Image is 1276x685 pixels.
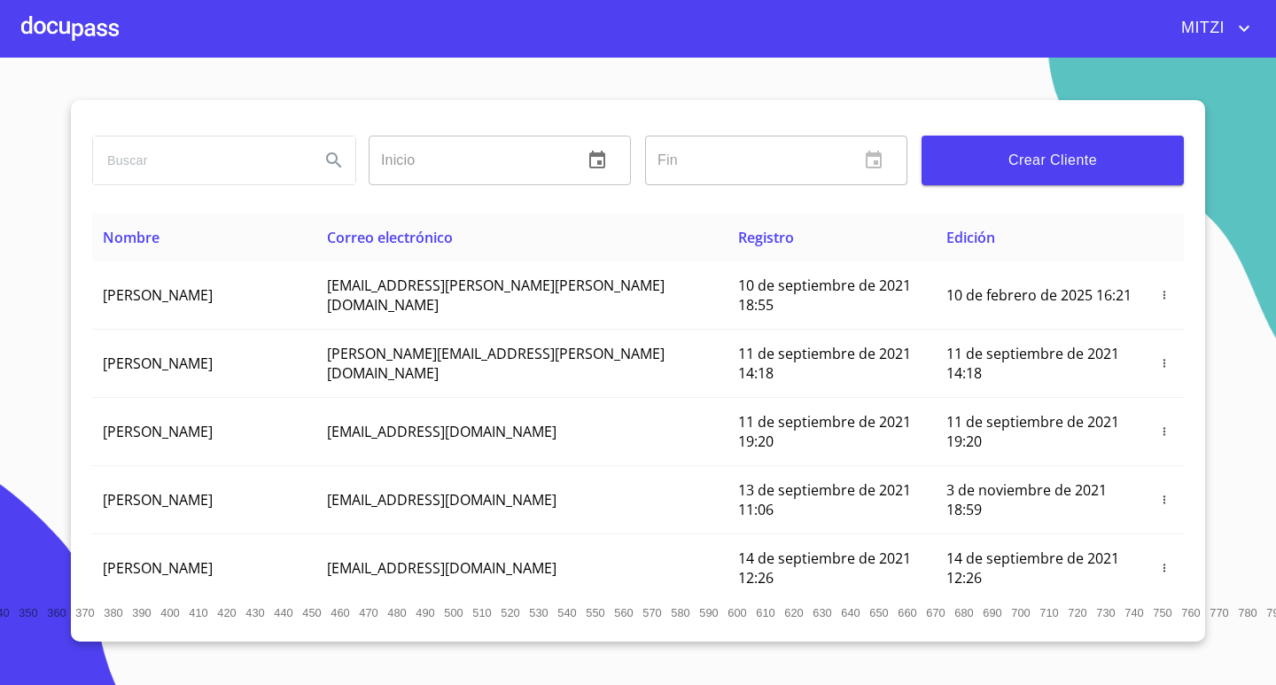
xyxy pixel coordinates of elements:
[581,599,610,627] button: 550
[614,606,633,619] span: 560
[104,606,122,619] span: 380
[671,606,689,619] span: 580
[699,606,718,619] span: 590
[501,606,519,619] span: 520
[946,412,1119,451] span: 11 de septiembre de 2021 19:20
[1092,599,1120,627] button: 730
[354,599,383,627] button: 470
[780,599,808,627] button: 620
[160,606,179,619] span: 400
[586,606,604,619] span: 550
[274,606,292,619] span: 440
[103,228,159,247] span: Nombre
[383,599,411,627] button: 480
[496,599,525,627] button: 520
[1177,599,1205,627] button: 760
[327,422,556,441] span: [EMAIL_ADDRESS][DOMAIN_NAME]
[666,599,695,627] button: 580
[1181,606,1200,619] span: 760
[1063,599,1092,627] button: 720
[738,228,794,247] span: Registro
[468,599,496,627] button: 510
[898,606,916,619] span: 660
[936,148,1170,173] span: Crear Cliente
[950,599,978,627] button: 680
[269,599,298,627] button: 440
[1153,606,1171,619] span: 750
[946,285,1132,305] span: 10 de febrero de 2025 16:21
[642,606,661,619] span: 570
[784,606,803,619] span: 620
[946,549,1119,588] span: 14 de septiembre de 2021 12:26
[103,490,213,510] span: [PERSON_NAME]
[14,599,43,627] button: 350
[47,606,66,619] span: 360
[132,606,151,619] span: 390
[926,606,945,619] span: 670
[128,599,156,627] button: 390
[331,606,349,619] span: 460
[43,599,71,627] button: 360
[217,606,236,619] span: 420
[1068,606,1086,619] span: 720
[245,606,264,619] span: 430
[444,606,463,619] span: 500
[189,606,207,619] span: 410
[1210,606,1228,619] span: 770
[416,606,434,619] span: 490
[359,606,377,619] span: 470
[156,599,184,627] button: 400
[954,606,973,619] span: 680
[723,599,751,627] button: 600
[983,606,1001,619] span: 690
[71,599,99,627] button: 370
[472,606,491,619] span: 510
[695,599,723,627] button: 590
[808,599,836,627] button: 630
[327,344,665,383] span: [PERSON_NAME][EMAIL_ADDRESS][PERSON_NAME][DOMAIN_NAME]
[738,276,911,315] span: 10 de septiembre de 2021 18:55
[1233,599,1262,627] button: 780
[813,606,831,619] span: 630
[836,599,865,627] button: 640
[553,599,581,627] button: 540
[103,422,213,441] span: [PERSON_NAME]
[751,599,780,627] button: 610
[922,599,950,627] button: 670
[298,599,326,627] button: 450
[184,599,213,627] button: 410
[1205,599,1233,627] button: 770
[1035,599,1063,627] button: 710
[1007,599,1035,627] button: 700
[1124,606,1143,619] span: 740
[241,599,269,627] button: 430
[327,228,453,247] span: Correo electrónico
[610,599,638,627] button: 560
[727,606,746,619] span: 600
[302,606,321,619] span: 450
[327,558,556,578] span: [EMAIL_ADDRESS][DOMAIN_NAME]
[19,606,37,619] span: 350
[557,606,576,619] span: 540
[1148,599,1177,627] button: 750
[946,228,995,247] span: Edición
[75,606,94,619] span: 370
[93,136,306,184] input: search
[525,599,553,627] button: 530
[865,599,893,627] button: 650
[1168,14,1255,43] button: account of current user
[738,344,911,383] span: 11 de septiembre de 2021 14:18
[529,606,548,619] span: 530
[638,599,666,627] button: 570
[103,285,213,305] span: [PERSON_NAME]
[869,606,888,619] span: 650
[313,139,355,182] button: Search
[213,599,241,627] button: 420
[103,558,213,578] span: [PERSON_NAME]
[756,606,774,619] span: 610
[103,354,213,373] span: [PERSON_NAME]
[922,136,1184,185] button: Crear Cliente
[738,480,911,519] span: 13 de septiembre de 2021 11:06
[327,490,556,510] span: [EMAIL_ADDRESS][DOMAIN_NAME]
[387,606,406,619] span: 480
